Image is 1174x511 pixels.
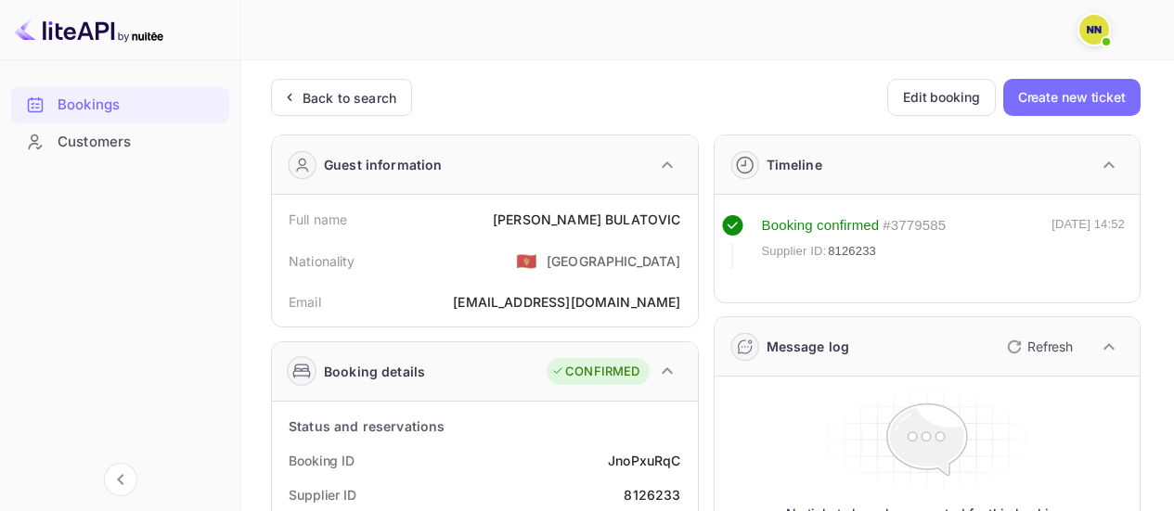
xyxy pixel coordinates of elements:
[767,337,850,356] div: Message log
[303,88,396,108] div: Back to search
[289,292,321,312] div: Email
[551,363,639,381] div: CONFIRMED
[289,210,347,229] div: Full name
[1003,79,1141,116] button: Create new ticket
[767,155,822,174] div: Timeline
[1079,15,1109,45] img: N/A N/A
[624,485,680,505] div: 8126233
[996,332,1080,362] button: Refresh
[828,242,876,261] span: 8126233
[493,210,680,229] div: [PERSON_NAME] BULATOVIC
[289,451,355,470] div: Booking ID
[289,416,445,436] div: Status and reservations
[1027,337,1073,356] p: Refresh
[516,244,537,277] span: United States
[453,292,680,312] div: [EMAIL_ADDRESS][DOMAIN_NAME]
[289,485,356,505] div: Supplier ID
[104,463,137,496] button: Collapse navigation
[58,95,220,116] div: Bookings
[883,215,946,236] div: # 3779585
[11,124,229,160] div: Customers
[11,87,229,123] div: Bookings
[1051,215,1125,269] div: [DATE] 14:52
[547,251,681,271] div: [GEOGRAPHIC_DATA]
[289,251,355,271] div: Nationality
[887,79,996,116] button: Edit booking
[11,87,229,121] a: Bookings
[58,132,220,153] div: Customers
[762,242,827,261] span: Supplier ID:
[324,362,425,381] div: Booking details
[608,451,680,470] div: JnoPxuRqC
[15,15,163,45] img: LiteAPI logo
[324,155,443,174] div: Guest information
[762,215,880,236] div: Booking confirmed
[11,124,229,159] a: Customers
